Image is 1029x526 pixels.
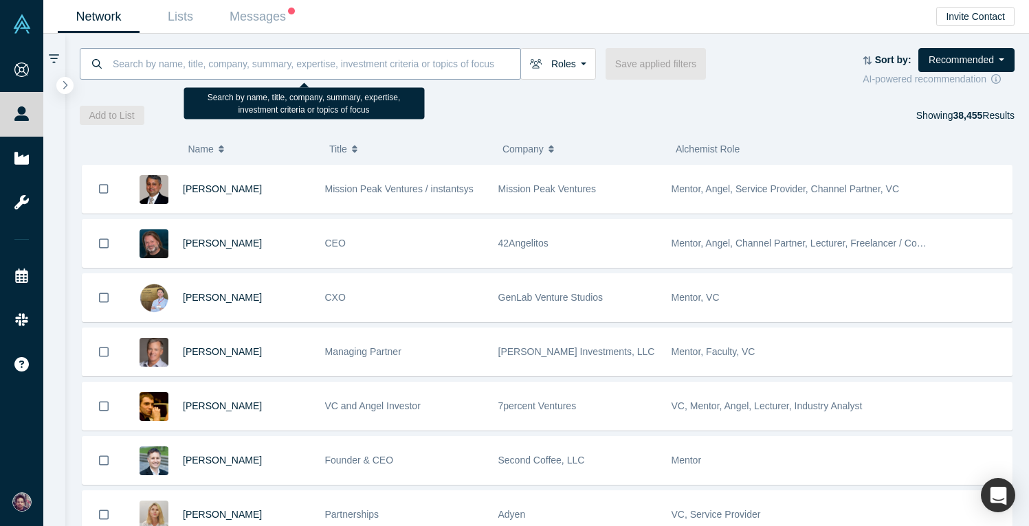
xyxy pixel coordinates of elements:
[606,48,706,80] button: Save applied filters
[221,1,303,33] a: Messages
[140,284,168,312] img: Jeremy Geiger's Profile Image
[498,183,596,194] span: Mission Peak Ventures
[672,346,755,357] span: Mentor, Faculty, VC
[183,455,262,466] a: [PERSON_NAME]
[325,238,346,249] span: CEO
[325,183,474,194] span: Mission Peak Ventures / instantsys
[325,346,401,357] span: Managing Partner
[12,14,32,34] img: Alchemist Vault Logo
[918,48,1015,72] button: Recommended
[672,292,720,303] span: Mentor, VC
[140,446,168,475] img: Charlie Graham's Profile Image
[140,1,221,33] a: Lists
[183,400,262,411] a: [PERSON_NAME]
[140,229,168,258] img: Chris H. Leeb's Profile Image
[953,110,1015,121] span: Results
[672,455,702,466] span: Mentor
[325,509,379,520] span: Partnerships
[502,135,661,163] button: Company
[329,135,488,163] button: Title
[672,183,900,194] span: Mentor, Angel, Service Provider, Channel Partner, VC
[916,106,1015,125] div: Showing
[953,110,982,121] strong: 38,455
[188,135,213,163] span: Name
[82,165,125,213] button: Bookmark
[863,72,1015,87] div: AI-powered recommendation
[183,509,262,520] a: [PERSON_NAME]
[520,48,596,80] button: Roles
[82,220,125,267] button: Bookmark
[183,183,262,194] a: [PERSON_NAME]
[936,7,1015,26] button: Invite Contact
[502,135,544,163] span: Company
[140,175,168,204] img: Vipin Chawla's Profile Image
[140,392,168,421] img: Peter Zhegin's Profile Image
[676,144,740,155] span: Alchemist Role
[672,509,761,520] span: VC, Service Provider
[140,338,168,367] img: Steve King's Profile Image
[672,400,863,411] span: VC, Mentor, Angel, Lecturer, Industry Analyst
[183,346,262,357] a: [PERSON_NAME]
[12,492,32,512] img: Upinder Singh's Account
[183,292,262,303] a: [PERSON_NAME]
[329,135,347,163] span: Title
[498,400,577,411] span: 7percent Ventures
[498,346,655,357] span: [PERSON_NAME] Investments, LLC
[325,400,421,411] span: VC and Angel Investor
[82,328,125,376] button: Bookmark
[80,106,144,125] button: Add to List
[875,54,911,65] strong: Sort by:
[498,455,585,466] span: Second Coffee, LLC
[325,292,346,303] span: CXO
[498,292,604,303] span: GenLab Venture Studios
[183,238,262,249] a: [PERSON_NAME]
[82,274,125,321] button: Bookmark
[188,135,315,163] button: Name
[498,238,549,249] span: 42Angelitos
[82,437,125,484] button: Bookmark
[82,382,125,430] button: Bookmark
[325,455,394,466] span: Founder & CEO
[111,47,520,80] input: Search by name, title, company, summary, expertise, investment criteria or topics of focus
[58,1,140,33] a: Network
[498,509,526,520] span: Adyen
